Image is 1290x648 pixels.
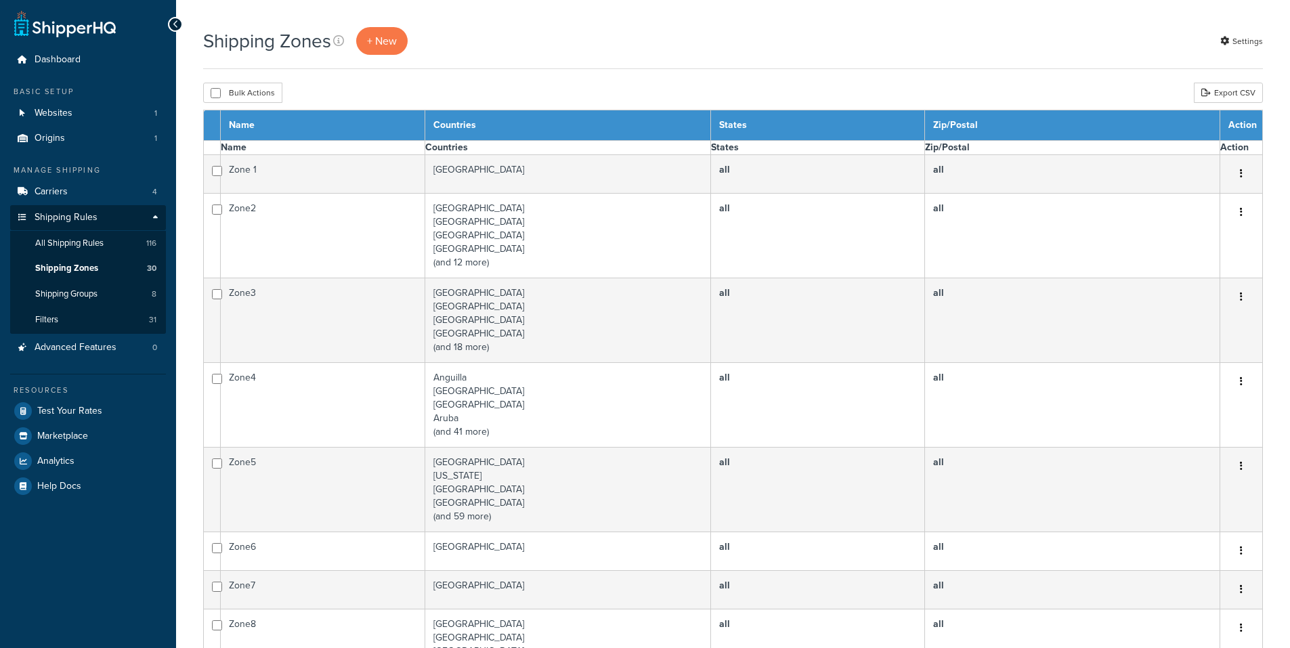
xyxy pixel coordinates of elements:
b: all [719,540,730,554]
h1: Shipping Zones [203,28,331,54]
span: 0 [152,342,157,353]
a: Export CSV [1194,83,1263,103]
th: Name [221,141,425,155]
a: Shipping Zones 30 [10,256,166,281]
a: Dashboard [10,47,166,72]
a: Settings [1220,32,1263,51]
td: Zone4 [221,363,425,448]
span: 1 [154,108,157,119]
b: all [719,370,730,385]
span: Advanced Features [35,342,116,353]
span: Shipping Zones [35,263,98,274]
b: all [719,286,730,300]
span: 30 [147,263,156,274]
b: all [719,163,730,177]
a: Advanced Features 0 [10,335,166,360]
td: Zone 1 [221,155,425,194]
b: all [933,201,944,215]
li: Shipping Zones [10,256,166,281]
b: all [719,455,730,469]
a: Carriers 4 [10,179,166,204]
td: Zone7 [221,571,425,609]
b: all [933,578,944,592]
td: Zone3 [221,278,425,363]
span: Origins [35,133,65,144]
b: all [719,578,730,592]
span: Marketplace [37,431,88,442]
b: all [719,201,730,215]
th: Countries [425,110,710,141]
span: Dashboard [35,54,81,66]
a: Websites 1 [10,101,166,126]
span: Analytics [37,456,74,467]
a: Marketplace [10,424,166,448]
a: Test Your Rates [10,399,166,423]
div: Basic Setup [10,86,166,98]
th: Zip/Postal [924,110,1220,141]
span: Shipping Rules [35,212,98,223]
b: all [933,286,944,300]
li: Origins [10,126,166,151]
a: All Shipping Rules 116 [10,231,166,256]
li: Filters [10,307,166,332]
th: States [710,141,924,155]
td: [GEOGRAPHIC_DATA] [425,532,710,571]
span: 116 [146,238,156,249]
th: Zip/Postal [924,141,1220,155]
b: all [933,163,944,177]
span: All Shipping Rules [35,238,104,249]
a: Analytics [10,449,166,473]
span: + New [367,33,397,49]
b: all [933,540,944,554]
span: Websites [35,108,72,119]
span: Filters [35,314,58,326]
td: [GEOGRAPHIC_DATA] [GEOGRAPHIC_DATA] [GEOGRAPHIC_DATA] [GEOGRAPHIC_DATA] (and 18 more) [425,278,710,363]
b: all [933,617,944,631]
li: Carriers [10,179,166,204]
span: 4 [152,186,157,198]
th: Name [221,110,425,141]
span: Help Docs [37,481,81,492]
span: Carriers [35,186,68,198]
a: Shipping Groups 8 [10,282,166,307]
li: All Shipping Rules [10,231,166,256]
li: Websites [10,101,166,126]
li: Advanced Features [10,335,166,360]
span: 1 [154,133,157,144]
td: Zone6 [221,532,425,571]
a: Help Docs [10,474,166,498]
th: Action [1220,141,1263,155]
th: States [710,110,924,141]
th: Countries [425,141,710,155]
td: Zone5 [221,448,425,532]
td: Zone2 [221,194,425,278]
span: Test Your Rates [37,406,102,417]
b: all [719,617,730,631]
a: Filters 31 [10,307,166,332]
a: Origins 1 [10,126,166,151]
b: all [933,370,944,385]
li: Shipping Rules [10,205,166,334]
a: ShipperHQ Home [14,10,116,37]
a: + New [356,27,408,55]
td: [GEOGRAPHIC_DATA] [425,155,710,194]
td: [GEOGRAPHIC_DATA] [US_STATE] [GEOGRAPHIC_DATA] [GEOGRAPHIC_DATA] (and 59 more) [425,448,710,532]
div: Resources [10,385,166,396]
span: Shipping Groups [35,288,98,300]
span: 8 [152,288,156,300]
span: 31 [149,314,156,326]
div: Manage Shipping [10,165,166,176]
td: [GEOGRAPHIC_DATA] [GEOGRAPHIC_DATA] [GEOGRAPHIC_DATA] [GEOGRAPHIC_DATA] (and 12 more) [425,194,710,278]
button: Bulk Actions [203,83,282,103]
th: Action [1220,110,1263,141]
td: [GEOGRAPHIC_DATA] [425,571,710,609]
li: Shipping Groups [10,282,166,307]
b: all [933,455,944,469]
a: Shipping Rules [10,205,166,230]
td: Anguilla [GEOGRAPHIC_DATA] [GEOGRAPHIC_DATA] Aruba (and 41 more) [425,363,710,448]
